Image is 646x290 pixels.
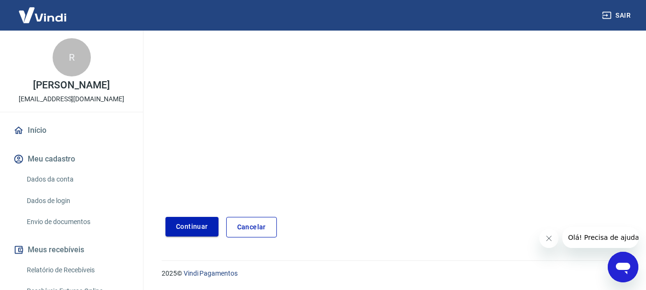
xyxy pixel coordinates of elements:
a: Início [11,120,131,141]
iframe: Mensagem da empresa [562,227,638,248]
p: [PERSON_NAME] [33,80,109,90]
p: [EMAIL_ADDRESS][DOMAIN_NAME] [19,94,124,104]
iframe: Fechar mensagem [539,229,558,248]
div: R [53,38,91,76]
button: Meus recebíveis [11,239,131,260]
a: Vindi Pagamentos [184,269,238,277]
iframe: Botão para abrir a janela de mensagens [608,252,638,282]
span: Olá! Precisa de ajuda? [6,7,80,14]
p: 2025 © [162,269,623,279]
button: Sair [600,7,635,24]
a: Dados da conta [23,170,131,189]
img: Vindi [11,0,74,30]
a: Envio de documentos [23,212,131,232]
a: Cancelar [226,217,277,237]
button: Continuar [165,217,219,236]
button: Meu cadastro [11,149,131,170]
a: Dados de login [23,191,131,211]
a: Relatório de Recebíveis [23,260,131,280]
